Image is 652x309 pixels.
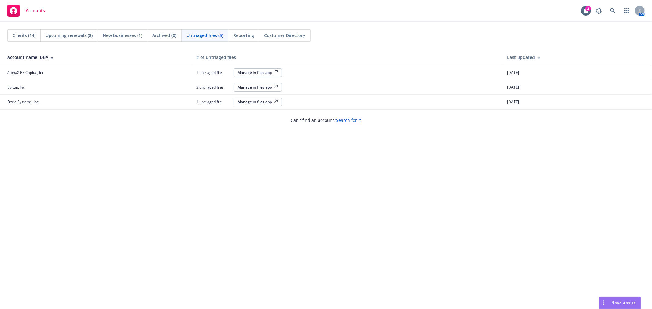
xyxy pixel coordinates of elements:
span: 1 untriaged file [196,70,230,75]
span: AlphaX RE Capital, Inc [7,70,44,75]
span: Can't find an account? [291,117,361,123]
span: [DATE] [507,99,519,104]
div: 2 [585,6,591,11]
div: Manage in files app [238,99,278,104]
span: Untriaged files (5) [186,32,223,38]
a: Report a Bug [593,5,605,17]
a: Search for it [336,117,361,123]
div: # of untriaged files [196,54,498,60]
span: Clients (14) [13,32,35,38]
span: New businesses (1) [103,32,142,38]
span: 3 untriaged files [196,85,230,90]
span: 1 untriaged file [196,99,230,104]
button: Manage in files app [234,83,282,92]
span: Frore Systems, Inc. [7,99,39,104]
div: Last updated [507,54,647,60]
a: Search [607,5,619,17]
span: [DATE] [507,85,519,90]
span: Nova Assist [612,300,636,305]
div: Drag to move [599,297,607,309]
div: Manage in files app [238,70,278,75]
span: Reporting [233,32,254,38]
span: Upcoming renewals (8) [46,32,93,38]
span: [DATE] [507,70,519,75]
div: Manage in files app [238,85,278,90]
span: Accounts [26,8,45,13]
span: Archived (0) [152,32,176,38]
a: Switch app [621,5,633,17]
button: Manage in files app [234,98,282,106]
div: Account name, DBA [7,54,186,60]
button: Nova Assist [599,297,641,309]
span: Byltup, Inc [7,85,25,90]
a: Accounts [5,2,47,19]
span: Customer Directory [264,32,305,38]
button: Manage in files app [234,68,282,77]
